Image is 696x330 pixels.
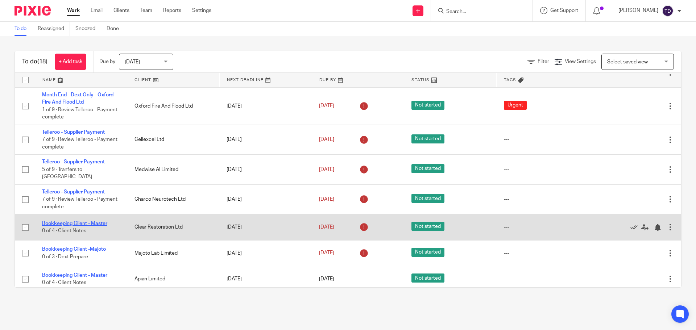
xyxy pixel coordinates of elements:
[504,78,516,82] span: Tags
[411,248,444,257] span: Not started
[607,59,648,64] span: Select saved view
[42,197,117,209] span: 7 of 9 · Review Telleroo - Payment complete
[99,58,115,65] p: Due by
[219,155,312,184] td: [DATE]
[42,107,117,120] span: 1 of 9 · Review Telleroo - Payment complete
[219,214,312,240] td: [DATE]
[219,184,312,214] td: [DATE]
[319,225,334,230] span: [DATE]
[127,214,220,240] td: Clear Restoration Ltd
[504,275,582,283] div: ---
[219,125,312,154] td: [DATE]
[319,251,334,256] span: [DATE]
[14,6,51,16] img: Pixie
[319,197,334,202] span: [DATE]
[446,9,511,15] input: Search
[504,224,582,231] div: ---
[127,240,220,266] td: Majoto Lab Limited
[42,130,105,135] a: Telleroo - Supplier Payment
[411,164,444,173] span: Not started
[319,137,334,142] span: [DATE]
[127,184,220,214] td: Charco Neurotech Ltd
[125,59,140,64] span: [DATE]
[42,137,117,150] span: 7 of 9 · Review Telleroo - Payment complete
[75,22,101,36] a: Snoozed
[618,7,658,14] p: [PERSON_NAME]
[42,280,86,285] span: 0 of 4 · Client Notes
[192,7,211,14] a: Settings
[504,166,582,173] div: ---
[37,59,47,64] span: (18)
[107,22,124,36] a: Done
[38,22,70,36] a: Reassigned
[91,7,103,14] a: Email
[163,7,181,14] a: Reports
[319,167,334,172] span: [DATE]
[67,7,80,14] a: Work
[127,88,220,125] td: Oxford Fire And Flood Ltd
[127,155,220,184] td: Medwise AI Limited
[42,221,107,226] a: Bookkeeping Client - Master
[127,266,220,292] td: Apian Limited
[42,159,105,164] a: Telleroo - Supplier Payment
[504,250,582,257] div: ---
[22,58,47,66] h1: To do
[42,229,86,234] span: 0 of 4 · Client Notes
[219,88,312,125] td: [DATE]
[42,189,105,195] a: Telleroo - Supplier Payment
[113,7,129,14] a: Clients
[411,194,444,203] span: Not started
[219,240,312,266] td: [DATE]
[411,222,444,231] span: Not started
[55,54,86,70] a: + Add task
[550,8,578,13] span: Get Support
[14,22,32,36] a: To do
[42,92,113,105] a: Month End - Dext Only - Oxford Fire And Flood Ltd
[319,104,334,109] span: [DATE]
[42,273,107,278] a: Bookkeeping Client - Master
[504,196,582,203] div: ---
[42,167,92,180] span: 5 of 9 · Tranfers to [GEOGRAPHIC_DATA]
[411,101,444,110] span: Not started
[630,224,641,231] a: Mark as done
[504,136,582,143] div: ---
[565,59,596,64] span: View Settings
[662,5,674,17] img: svg%3E
[319,276,334,281] span: [DATE]
[127,125,220,154] td: Cellexcel Ltd
[538,59,549,64] span: Filter
[504,101,527,110] span: Urgent
[411,134,444,143] span: Not started
[42,254,88,259] span: 0 of 3 · Dext Prepare
[411,273,444,283] span: Not started
[42,247,106,252] a: Bookkeeping Client -Majoto
[219,266,312,292] td: [DATE]
[140,7,152,14] a: Team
